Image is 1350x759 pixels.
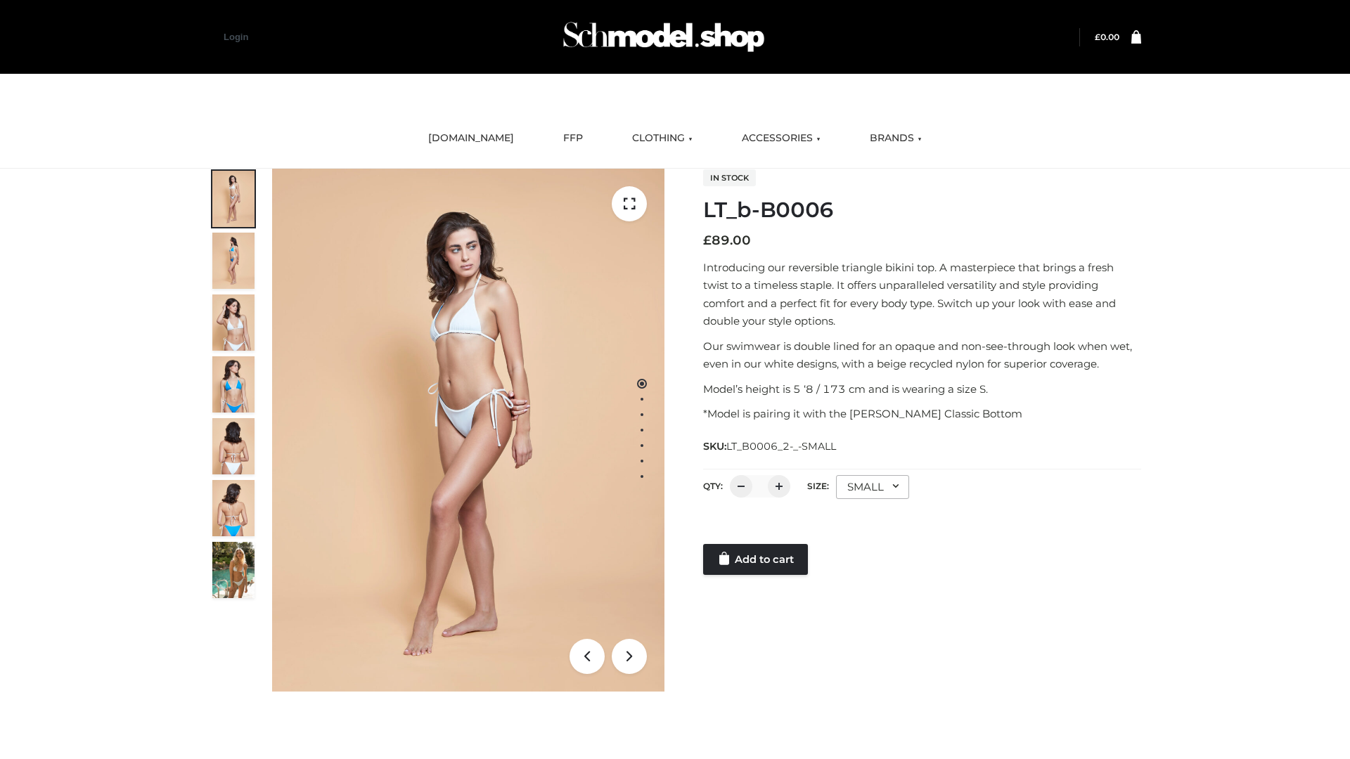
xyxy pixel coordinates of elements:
[212,480,255,536] img: ArielClassicBikiniTop_CloudNine_AzureSky_OW114ECO_8-scaled.jpg
[1095,32,1119,42] bdi: 0.00
[553,123,593,154] a: FFP
[726,440,836,453] span: LT_B0006_2-_-SMALL
[1095,32,1119,42] a: £0.00
[703,197,1141,223] h1: LT_b-B0006
[212,542,255,598] img: Arieltop_CloudNine_AzureSky2.jpg
[703,544,808,575] a: Add to cart
[558,9,769,65] img: Schmodel Admin 964
[859,123,932,154] a: BRANDS
[272,169,664,692] img: ArielClassicBikiniTop_CloudNine_AzureSky_OW114ECO_1
[703,438,837,455] span: SKU:
[212,171,255,227] img: ArielClassicBikiniTop_CloudNine_AzureSky_OW114ECO_1-scaled.jpg
[212,356,255,413] img: ArielClassicBikiniTop_CloudNine_AzureSky_OW114ECO_4-scaled.jpg
[731,123,831,154] a: ACCESSORIES
[703,405,1141,423] p: *Model is pairing it with the [PERSON_NAME] Classic Bottom
[703,481,723,491] label: QTY:
[224,32,248,42] a: Login
[703,380,1141,398] p: Model’s height is 5 ‘8 / 173 cm and is wearing a size S.
[807,481,829,491] label: Size:
[703,337,1141,373] p: Our swimwear is double lined for an opaque and non-see-through look when wet, even in our white d...
[836,475,909,499] div: SMALL
[418,123,525,154] a: [DOMAIN_NAME]
[703,259,1141,330] p: Introducing our reversible triangle bikini top. A masterpiece that brings a fresh twist to a time...
[703,169,756,186] span: In stock
[703,233,712,248] span: £
[212,233,255,289] img: ArielClassicBikiniTop_CloudNine_AzureSky_OW114ECO_2-scaled.jpg
[212,418,255,474] img: ArielClassicBikiniTop_CloudNine_AzureSky_OW114ECO_7-scaled.jpg
[212,294,255,351] img: ArielClassicBikiniTop_CloudNine_AzureSky_OW114ECO_3-scaled.jpg
[703,233,751,248] bdi: 89.00
[622,123,703,154] a: CLOTHING
[1095,32,1100,42] span: £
